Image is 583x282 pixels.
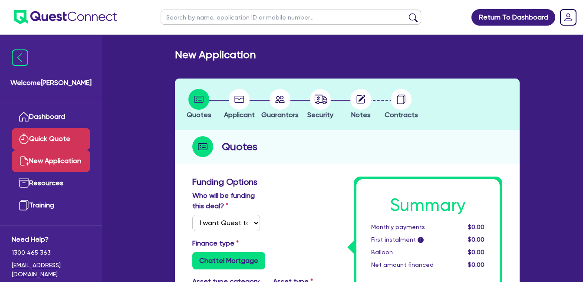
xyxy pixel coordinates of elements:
span: Security [307,111,333,119]
span: Notes [351,111,371,119]
div: Monthly payments [365,223,449,232]
h3: Funding Options [192,177,341,187]
label: Chattel Mortgage [192,252,265,269]
a: Quick Quote [12,128,90,150]
span: $0.00 [468,249,484,256]
a: [EMAIL_ADDRESS][DOMAIN_NAME] [12,261,90,279]
span: Applicant [224,111,255,119]
label: Finance type [192,238,239,249]
div: Net amount financed [365,260,449,269]
img: new-application [19,156,29,166]
span: $0.00 [468,261,484,268]
img: quest-connect-logo-blue [14,10,117,24]
a: New Application [12,150,90,172]
a: Resources [12,172,90,194]
a: Return To Dashboard [471,9,555,26]
img: training [19,200,29,210]
span: Guarantors [261,111,299,119]
div: First instalment [365,235,449,244]
input: Search by name, application ID or mobile number... [161,10,421,25]
a: Dashboard [12,106,90,128]
span: 1300 465 363 [12,248,90,257]
h2: New Application [175,49,256,61]
span: i [418,237,424,243]
img: resources [19,178,29,188]
img: quick-quote [19,134,29,144]
img: step-icon [192,136,213,157]
h1: Summary [371,195,485,216]
a: Training [12,194,90,216]
label: Who will be funding this deal? [192,190,260,211]
span: $0.00 [468,223,484,230]
span: Contracts [385,111,418,119]
span: Need Help? [12,234,90,245]
h2: Quotes [222,139,257,154]
span: $0.00 [468,236,484,243]
a: Dropdown toggle [557,6,580,29]
img: icon-menu-close [12,49,28,66]
span: Quotes [187,111,211,119]
span: Welcome [PERSON_NAME] [10,78,92,88]
div: Balloon [365,248,449,257]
